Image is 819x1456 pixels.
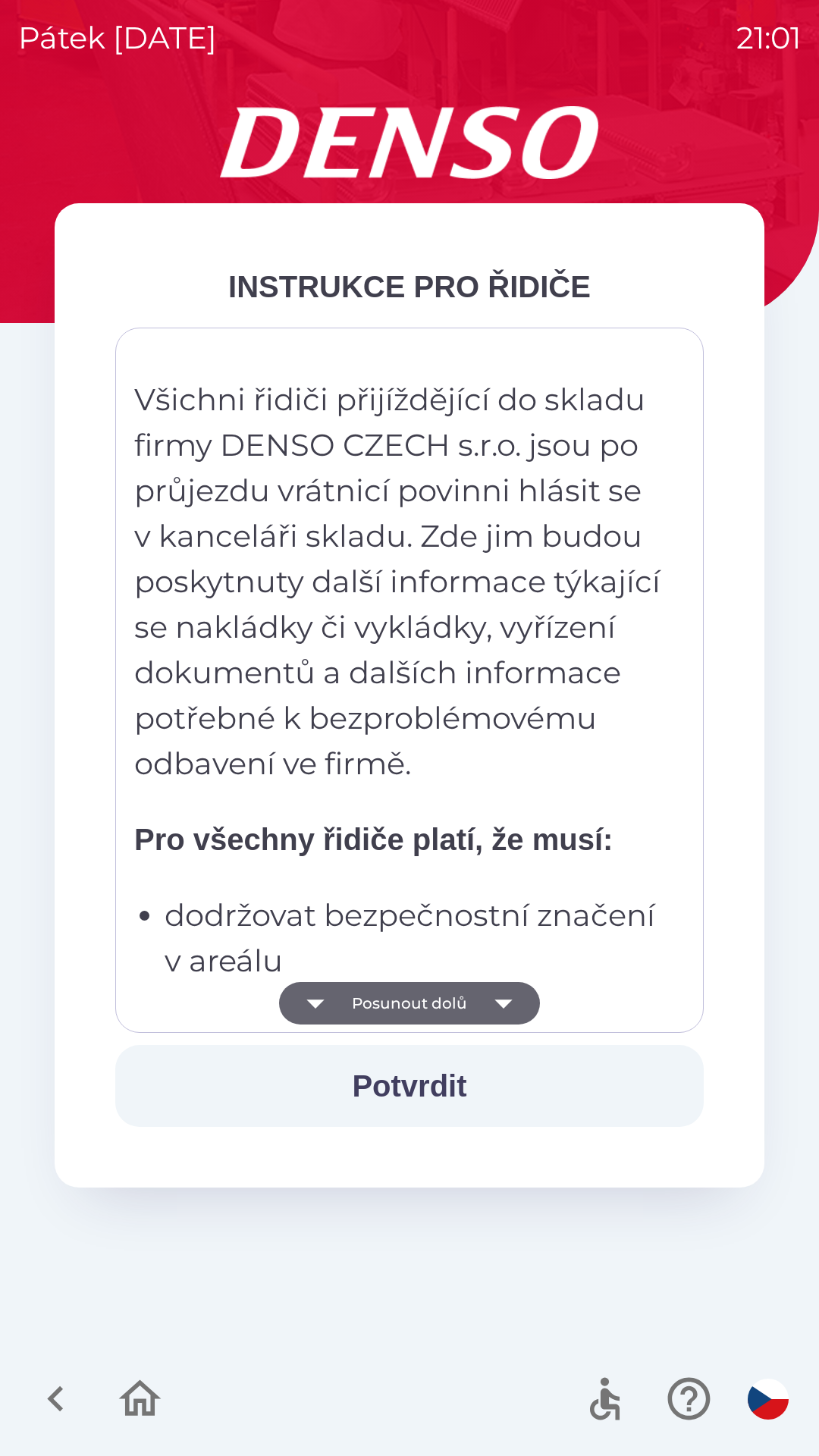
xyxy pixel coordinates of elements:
p: dodržovat bezpečnostní značení v areálu [165,893,664,984]
button: Posunout dolů [279,982,540,1025]
div: INSTRUKCE PRO ŘIDIČE [115,264,704,309]
p: pátek [DATE] [18,15,217,61]
img: cs flag [748,1379,789,1420]
strong: Pro všechny řidiče platí, že musí: [134,823,613,856]
button: Potvrdit [115,1045,704,1127]
img: Logo [55,106,764,179]
p: 21:01 [736,15,801,61]
p: Všichni řidiči přijíždějící do skladu firmy DENSO CZECH s.r.o. jsou po průjezdu vrátnicí povinni ... [134,377,664,786]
